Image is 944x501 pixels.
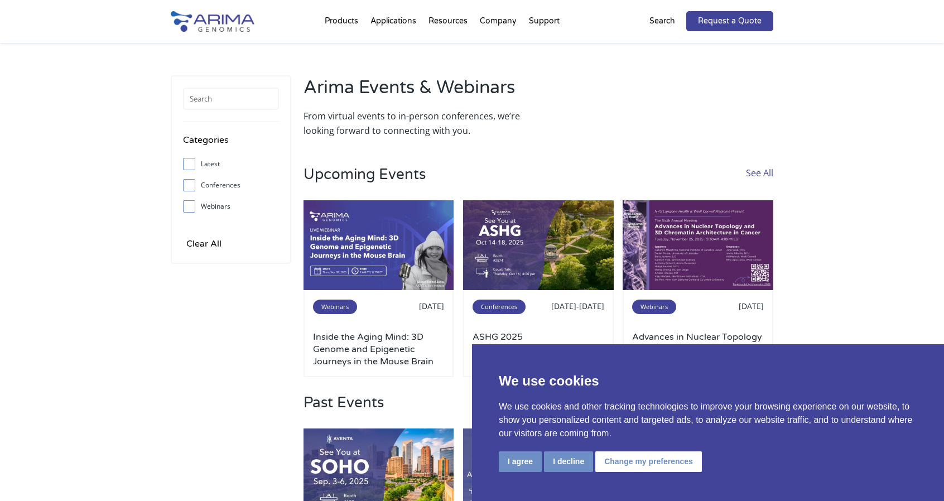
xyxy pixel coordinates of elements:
img: Use-This-For-Webinar-Images-2-500x300.jpg [304,200,454,291]
label: Latest [183,156,279,172]
span: [DATE]-[DATE] [551,301,604,311]
img: ashg-2025-500x300.jpg [463,200,614,291]
span: [DATE] [739,301,764,311]
p: From virtual events to in-person conferences, we’re looking forward to connecting with you. [304,109,533,138]
h3: Past Events [304,394,384,428]
a: Advances in Nuclear Topology and 3D Chromatin Architecture in [MEDICAL_DATA] [632,331,764,368]
p: We use cookies and other tracking technologies to improve your browsing experience on our website... [499,400,917,440]
a: Request a Quote [686,11,773,31]
h3: Upcoming Events [304,166,426,200]
h4: Categories [183,133,279,156]
button: I decline [544,451,593,472]
h2: Arima Events & Webinars [304,75,533,109]
label: Webinars [183,198,279,215]
input: Clear All [183,236,225,252]
span: [DATE] [419,301,444,311]
button: I agree [499,451,542,472]
img: Arima-Genomics-logo [171,11,254,32]
p: Search [649,14,675,28]
p: We use cookies [499,371,917,391]
input: Search [183,88,279,110]
a: See All [746,166,773,200]
a: ASHG 2025 [473,331,604,368]
button: Change my preferences [595,451,702,472]
span: Conferences [473,300,526,314]
label: Conferences [183,177,279,194]
a: Inside the Aging Mind: 3D Genome and Epigenetic Journeys in the Mouse Brain [313,331,445,368]
span: Webinars [632,300,676,314]
img: NYU-X-Post-No-Agenda-500x300.jpg [623,200,773,291]
span: Webinars [313,300,357,314]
